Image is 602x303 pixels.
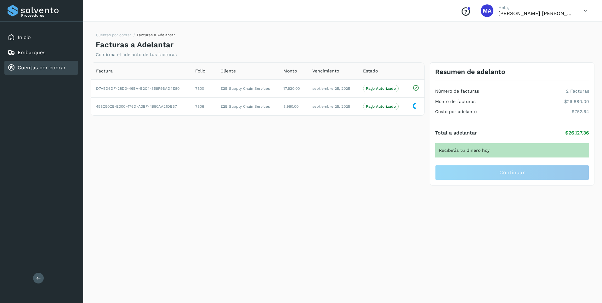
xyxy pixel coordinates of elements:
[498,5,574,10] p: Hola,
[283,86,300,91] span: 17,920.00
[565,130,589,136] p: $26,127.36
[18,34,31,40] a: Inicio
[435,143,589,157] div: Recibirás tu dinero hoy
[312,86,350,91] span: septiembre 25, 2025
[96,32,175,40] nav: breadcrumb
[21,13,76,18] p: Proveedores
[96,52,177,57] p: Confirma el adelanto de tus facturas
[215,79,278,97] td: E2E Supply Chain Services
[572,109,589,114] p: $752.64
[312,104,350,109] span: septiembre 25, 2025
[366,104,396,109] p: Pago Autorizado
[195,68,205,74] span: Folio
[215,98,278,116] td: E2E Supply Chain Services
[190,98,216,116] td: 7806
[435,99,475,104] h4: Monto de facturas
[4,46,78,60] div: Embarques
[435,165,589,180] button: Continuar
[96,33,131,37] a: Cuentas por cobrar
[564,99,589,104] p: $26,880.00
[190,79,216,97] td: 7800
[312,68,339,74] span: Vencimiento
[4,31,78,44] div: Inicio
[499,169,525,176] span: Continuar
[96,40,173,49] h4: Facturas a Adelantar
[96,68,113,74] span: Factura
[91,98,190,116] td: 458C50CE-E300-476D-A3BF-4990AA21DE57
[363,68,378,74] span: Estado
[435,89,479,94] h4: Número de facturas
[435,130,477,136] h4: Total a adelantar
[18,65,66,71] a: Cuentas por cobrar
[220,68,236,74] span: Cliente
[498,10,574,16] p: MIGUEL ANGEL HERRERA BATRES
[435,68,505,76] h3: Resumen de adelanto
[4,61,78,75] div: Cuentas por cobrar
[366,86,396,91] p: Pago Autorizado
[283,68,297,74] span: Monto
[137,33,175,37] span: Facturas a Adelantar
[283,104,298,109] span: 8,960.00
[435,109,477,114] h4: Costo por adelanto
[18,49,45,55] a: Embarques
[566,89,589,94] p: 2 Facturas
[91,79,190,97] td: D7A5D6DF-28D3-46BA-B2C4-359F9BAD4E80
